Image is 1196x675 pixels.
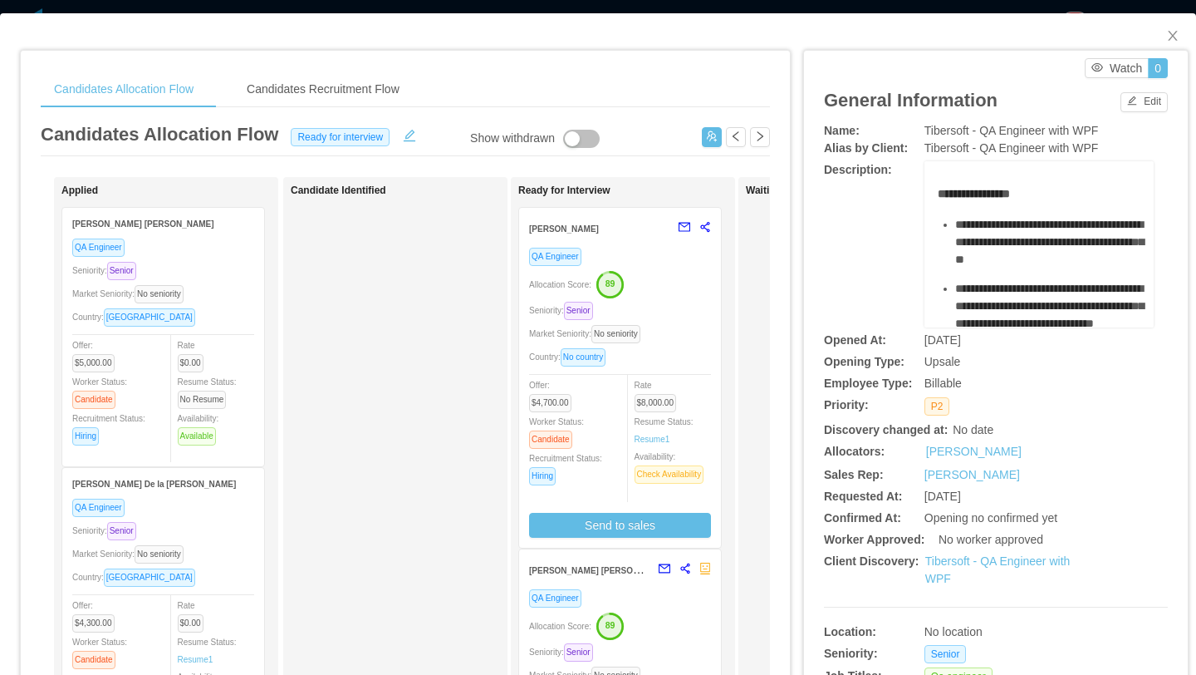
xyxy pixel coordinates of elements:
[925,554,1071,585] a: Tibersoft - QA Engineer with WPF
[824,355,904,368] b: Opening Type:
[824,86,997,114] article: General Information
[926,443,1022,461] a: [PERSON_NAME]
[529,224,599,234] strong: [PERSON_NAME]
[938,185,1141,352] div: rdw-editor
[699,221,711,233] span: share-alt
[178,414,223,441] span: Availability:
[291,185,523,197] h1: Candidate Identified
[178,427,216,446] span: Available
[591,325,640,343] span: No seniority
[178,377,237,404] span: Resume Status:
[953,423,993,436] span: No date
[824,533,924,546] b: Worker Approved:
[61,185,294,197] h1: Applied
[649,556,671,583] button: mail
[561,348,605,367] span: No country
[924,355,961,368] span: Upsale
[72,354,115,372] span: $5,000.00
[72,219,214,229] strong: [PERSON_NAME] [PERSON_NAME]
[824,377,912,390] b: Employee Type:
[291,128,390,146] span: Ready for interview
[824,398,869,411] b: Priority:
[135,285,184,303] span: No seniority
[529,431,572,449] span: Candidate
[824,468,884,481] b: Sales Rep:
[750,127,770,147] button: icon: right
[178,638,237,664] span: Resume Status:
[233,71,413,108] div: Candidates Recruitment Flow
[529,280,591,289] span: Allocation Score:
[1148,58,1168,78] button: 0
[824,511,901,525] b: Confirmed At:
[605,278,615,288] text: 89
[924,511,1057,525] span: Opening no confirmed yet
[529,589,581,608] span: QA Engineer
[72,601,121,628] span: Offer:
[529,467,556,485] span: Hiring
[470,130,555,148] div: Show withdrawn
[924,490,961,503] span: [DATE]
[529,622,591,631] span: Allocation Score:
[72,289,190,298] span: Market Seniority:
[72,549,190,559] span: Market Seniority:
[72,266,143,275] span: Seniority:
[135,545,184,564] span: No seniority
[824,163,892,176] b: Description:
[924,141,1099,155] span: Tibersoft - QA Engineer with WPF
[939,533,1043,546] span: No worker approved
[72,377,127,404] span: Worker Status:
[591,270,625,297] button: 89
[699,563,711,574] span: robot
[924,161,1154,328] div: rdw-wrapper
[72,526,143,535] span: Seniority:
[72,391,115,409] span: Candidate
[529,648,600,657] span: Seniority:
[635,433,670,446] a: Resume1
[107,262,136,280] span: Senior
[824,554,919,568] b: Client Discovery:
[635,394,677,412] span: $8,000.00
[529,381,578,407] span: Offer:
[529,454,602,480] span: Recruitment Status:
[824,490,902,503] b: Requested At:
[72,480,236,489] strong: [PERSON_NAME] De la [PERSON_NAME]
[702,127,722,147] button: icon: usergroup-add
[635,381,684,407] span: Rate
[107,522,136,540] span: Senior
[178,601,210,628] span: Rate
[72,573,202,582] span: Country:
[824,124,860,137] b: Name:
[72,651,115,669] span: Candidate
[679,563,691,574] span: share-alt
[72,638,127,664] span: Worker Status:
[529,352,612,362] span: Country:
[924,623,1096,641] div: No location
[824,625,876,638] b: Location:
[72,414,145,441] span: Recruitment Status:
[924,645,967,663] span: Senior
[72,239,125,257] span: QA Engineer
[605,620,615,630] text: 89
[1166,29,1179,42] i: icon: close
[529,248,581,266] span: QA Engineer
[1120,92,1168,112] button: icon: editEdit
[824,141,908,155] b: Alias by Client:
[635,452,711,479] span: Availability:
[178,653,213,666] a: Resume1
[104,569,195,587] span: [GEOGRAPHIC_DATA]
[824,647,878,660] b: Seniority:
[924,468,1020,481] a: [PERSON_NAME]
[529,417,584,444] span: Worker Status:
[924,124,1099,137] span: Tibersoft - QA Engineer with WPF
[1085,58,1149,78] button: icon: eyeWatch
[72,313,202,322] span: Country:
[1149,13,1196,60] button: Close
[518,185,751,197] h1: Ready for Interview
[41,71,207,108] div: Candidates Allocation Flow
[924,377,962,390] span: Billable
[924,333,961,347] span: [DATE]
[564,302,593,320] span: Senior
[529,306,600,315] span: Seniority:
[178,391,227,409] span: No Resume
[669,214,691,241] button: mail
